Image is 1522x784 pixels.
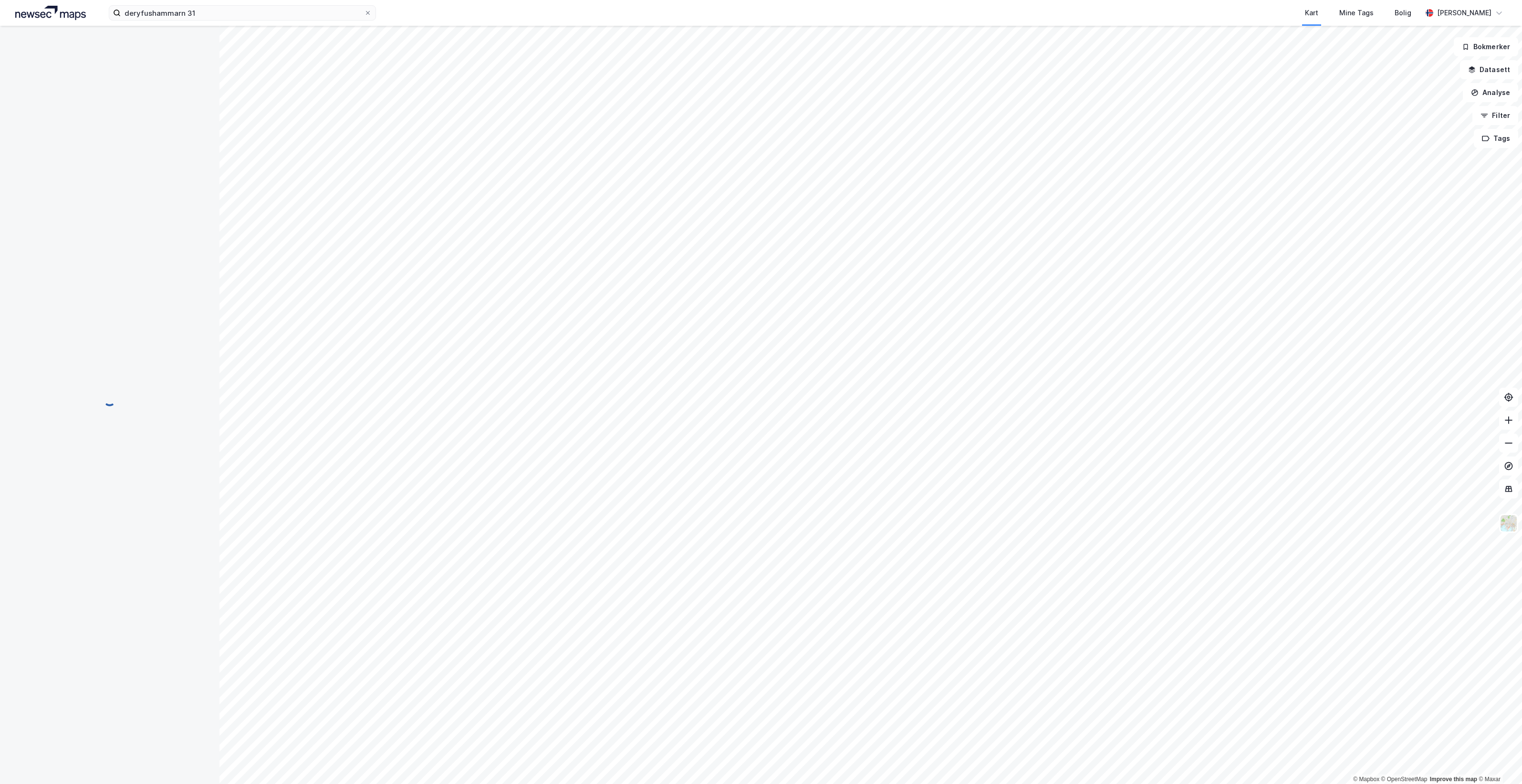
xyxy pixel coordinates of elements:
[1472,106,1518,125] button: Filter
[1437,7,1491,19] div: [PERSON_NAME]
[15,6,86,20] img: logo.a4113a55bc3d86da70a041830d287a7e.svg
[1305,7,1318,19] div: Kart
[1395,7,1411,19] div: Bolig
[121,6,364,20] input: Søk på adresse, matrikkel, gårdeiere, leietakere eller personer
[1474,738,1522,784] iframe: Chat Widget
[102,392,117,407] img: spinner.a6d8c91a73a9ac5275cf975e30b51cfb.svg
[1454,37,1518,56] button: Bokmerker
[1460,60,1518,79] button: Datasett
[1381,776,1428,783] a: OpenStreetMap
[1353,776,1379,783] a: Mapbox
[1474,129,1518,148] button: Tags
[1430,776,1477,783] a: Improve this map
[1463,83,1518,102] button: Analyse
[1339,7,1374,19] div: Mine Tags
[1500,514,1518,532] img: Z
